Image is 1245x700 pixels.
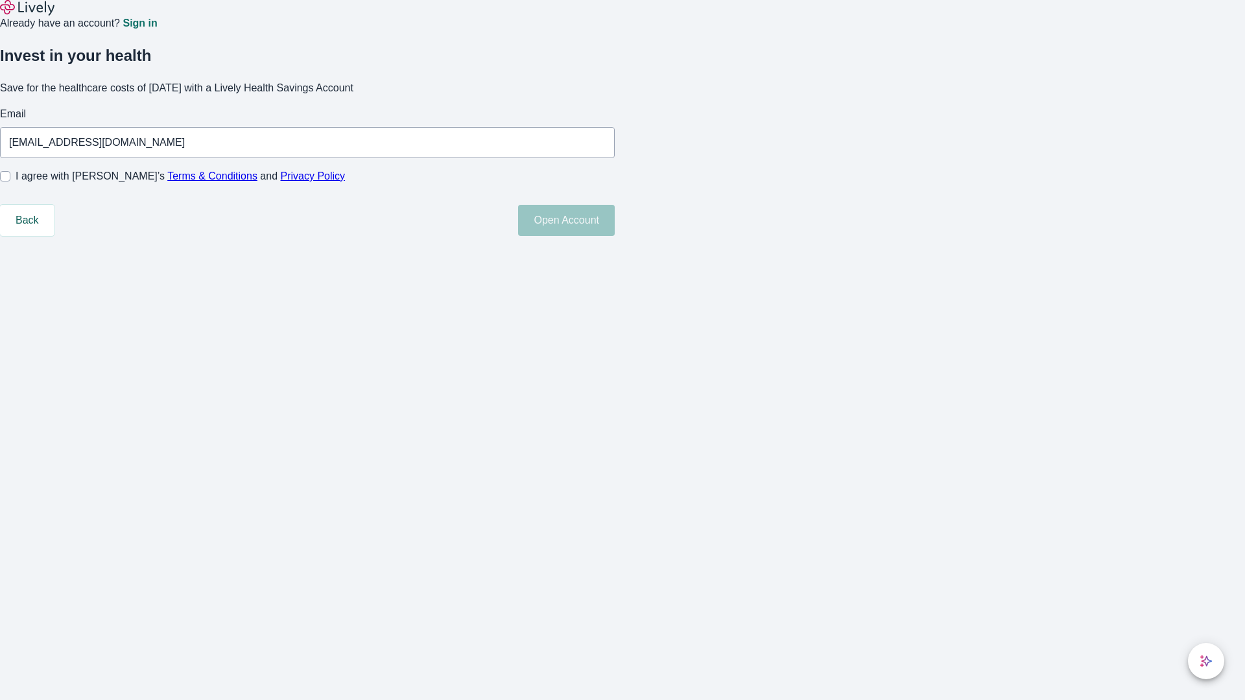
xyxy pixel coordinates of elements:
svg: Lively AI Assistant [1200,655,1213,668]
a: Privacy Policy [281,170,346,181]
a: Terms & Conditions [167,170,257,181]
span: I agree with [PERSON_NAME]’s and [16,169,345,184]
a: Sign in [123,18,157,29]
button: chat [1188,643,1224,679]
